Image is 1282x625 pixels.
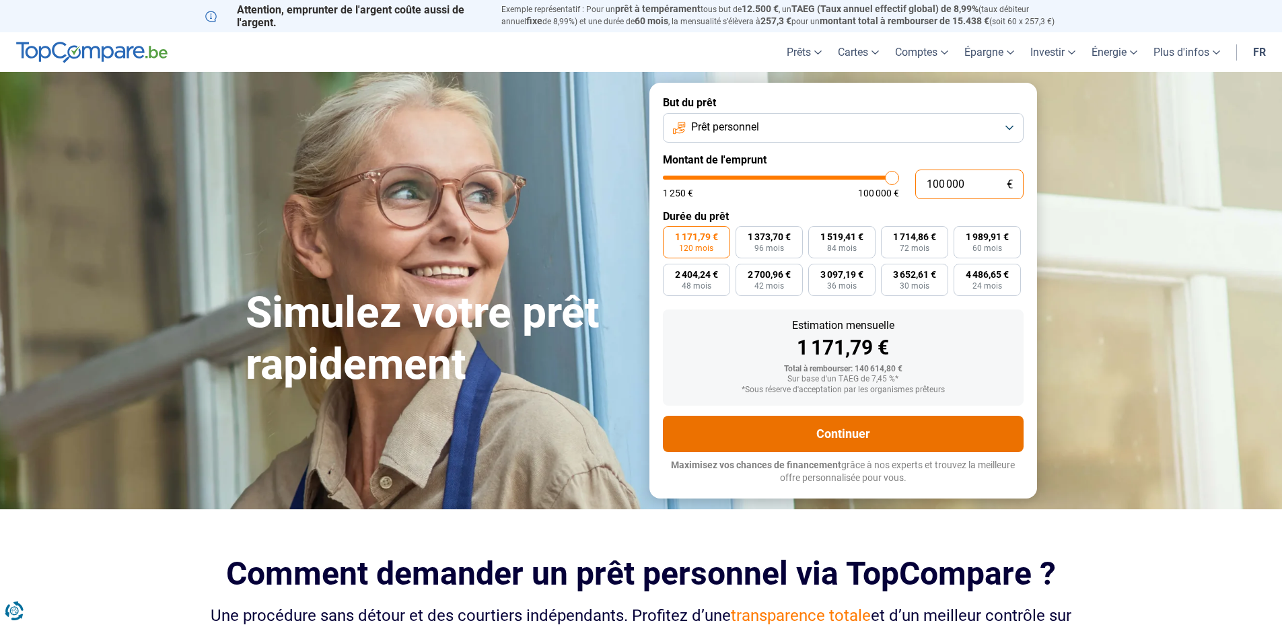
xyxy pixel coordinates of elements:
[972,244,1002,252] span: 60 mois
[900,282,929,290] span: 30 mois
[791,3,978,14] span: TAEG (Taux annuel effectif global) de 8,99%
[205,555,1077,592] h2: Comment demander un prêt personnel via TopCompare ?
[731,606,871,625] span: transparence totale
[675,270,718,279] span: 2 404,24 €
[754,244,784,252] span: 96 mois
[501,3,1077,28] p: Exemple représentatif : Pour un tous but de , un (taux débiteur annuel de 8,99%) et une durée de ...
[893,270,936,279] span: 3 652,61 €
[674,385,1013,395] div: *Sous réserve d'acceptation par les organismes prêteurs
[691,120,759,135] span: Prêt personnel
[682,282,711,290] span: 48 mois
[972,282,1002,290] span: 24 mois
[820,232,863,242] span: 1 519,41 €
[205,3,485,29] p: Attention, emprunter de l'argent coûte aussi de l'argent.
[671,459,841,470] span: Maximisez vos chances de financement
[526,15,542,26] span: fixe
[887,32,956,72] a: Comptes
[674,375,1013,384] div: Sur base d'un TAEG de 7,45 %*
[827,244,857,252] span: 84 mois
[663,188,693,198] span: 1 250 €
[663,416,1024,452] button: Continuer
[679,244,713,252] span: 120 mois
[1022,32,1083,72] a: Investir
[674,338,1013,358] div: 1 171,79 €
[615,3,701,14] span: prêt à tempérament
[663,459,1024,485] p: grâce à nos experts et trouvez la meilleure offre personnalisée pour vous.
[956,32,1022,72] a: Épargne
[663,153,1024,166] label: Montant de l'emprunt
[16,42,168,63] img: TopCompare
[900,244,929,252] span: 72 mois
[779,32,830,72] a: Prêts
[858,188,899,198] span: 100 000 €
[893,232,936,242] span: 1 714,86 €
[1083,32,1145,72] a: Énergie
[827,282,857,290] span: 36 mois
[1145,32,1228,72] a: Plus d'infos
[1245,32,1274,72] a: fr
[663,210,1024,223] label: Durée du prêt
[820,270,863,279] span: 3 097,19 €
[742,3,779,14] span: 12.500 €
[748,232,791,242] span: 1 373,70 €
[966,270,1009,279] span: 4 486,65 €
[635,15,668,26] span: 60 mois
[760,15,791,26] span: 257,3 €
[748,270,791,279] span: 2 700,96 €
[675,232,718,242] span: 1 171,79 €
[1007,179,1013,190] span: €
[674,320,1013,331] div: Estimation mensuelle
[246,287,633,391] h1: Simulez votre prêt rapidement
[754,282,784,290] span: 42 mois
[663,96,1024,109] label: But du prêt
[830,32,887,72] a: Cartes
[966,232,1009,242] span: 1 989,91 €
[674,365,1013,374] div: Total à rembourser: 140 614,80 €
[820,15,989,26] span: montant total à rembourser de 15.438 €
[663,113,1024,143] button: Prêt personnel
